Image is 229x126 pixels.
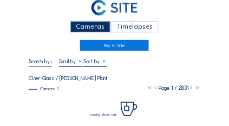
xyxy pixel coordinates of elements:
[159,84,188,91] span: Page 1 / 2831
[29,58,52,65] input: Search by date 󰅀
[29,86,58,91] div: Camera 1
[29,76,107,81] div: Ciner Glass / [PERSON_NAME] Plant
[70,21,110,32] div: Cameras
[112,21,159,32] div: Timelapses
[80,40,149,51] a: My C-Site
[90,114,118,117] span: Loading, please wait...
